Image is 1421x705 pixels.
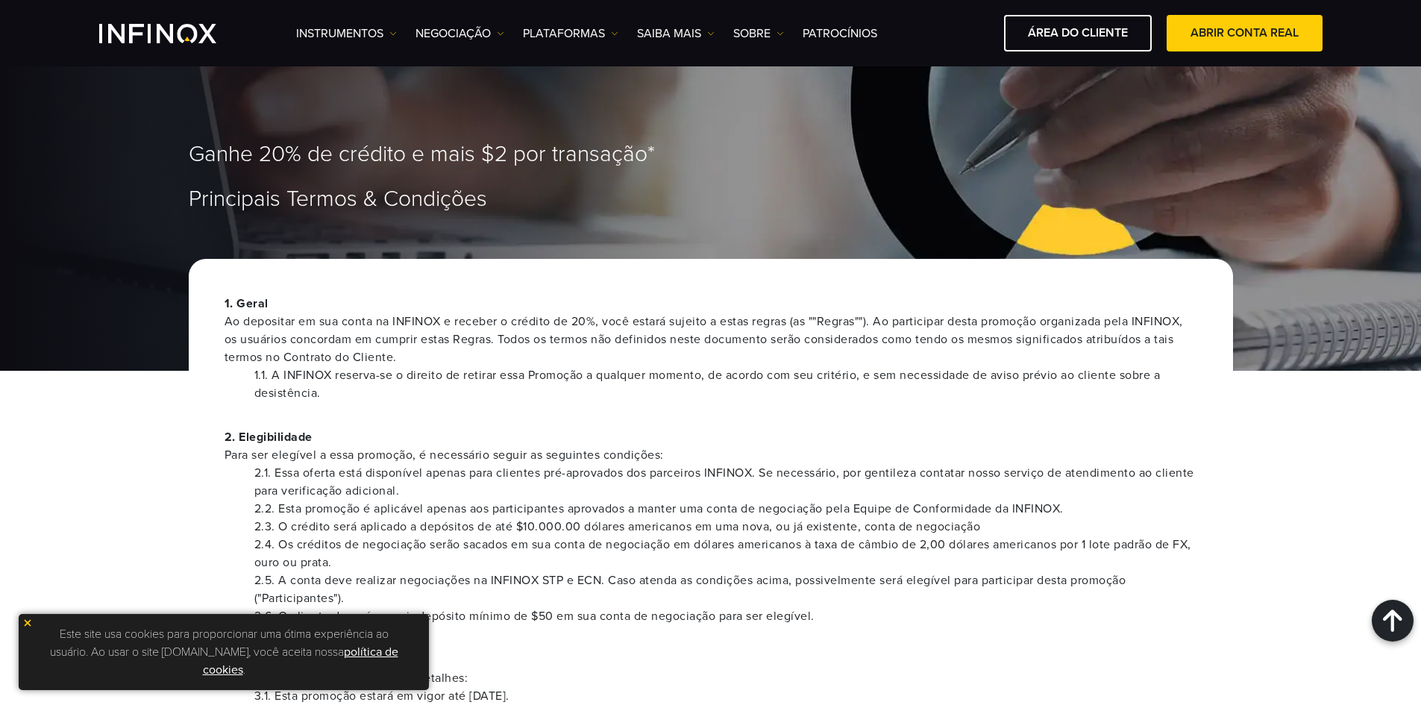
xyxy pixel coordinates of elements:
span: Esta promoção inclui os seguintes detalhes: [225,669,1197,687]
span: Ao depositar em sua conta na INFINOX e receber o crédito de 20%, você estará sujeito a estas regr... [225,313,1197,366]
a: ÁREA DO CLIENTE [1004,15,1152,51]
li: 2.5. A conta deve realizar negociações na INFINOX STP e ECN. Caso atenda as condições acima, poss... [254,571,1197,607]
p: 1. Geral [225,295,1197,366]
p: Este site usa cookies para proporcionar uma ótima experiência ao usuário. Ao usar o site [DOMAIN_... [26,621,421,683]
li: 2.2. Esta promoção é aplicável apenas aos participantes aprovados a manter uma conta de negociaçã... [254,500,1197,518]
a: Instrumentos [296,25,397,43]
li: 3.1. Esta promoção estará em vigor até [DATE]. [254,687,1197,705]
a: ABRIR CONTA REAL [1167,15,1323,51]
a: NEGOCIAÇÃO [415,25,504,43]
li: 1.1. A INFINOX reserva-se o direito de retirar essa Promoção a qualquer momento, de acordo com se... [254,366,1197,402]
a: Saiba mais [637,25,715,43]
li: 2.3. O crédito será aplicado a depósitos de até $10.000.00 dólares americanos em uma nova, ou já ... [254,518,1197,536]
li: 2.6. O cliente deverá possuir depósito mínimo de $50 em sua conta de negociação para ser elegível. [254,607,1197,625]
span: Para ser elegível a essa promoção, é necessário seguir as seguintes condições: [225,446,1197,464]
a: PLATAFORMAS [523,25,618,43]
p: 3. Detalhes da Promoção [225,651,1197,687]
span: Ganhe 20% de crédito e mais $2 por transação* [189,141,655,169]
li: 2.4. Os créditos de negociação serão sacados em sua conta de negociação em dólares americanos à t... [254,536,1197,571]
p: 2. Elegibilidade [225,428,1197,464]
a: INFINOX Logo [99,24,251,43]
img: yellow close icon [22,618,33,628]
h1: Principais Termos & Condições [189,187,1233,211]
li: 2.1. Essa oferta está disponível apenas para clientes pré-aprovados dos parceiros INFINOX. Se nec... [254,464,1197,500]
a: SOBRE [733,25,784,43]
a: Patrocínios [803,25,877,43]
